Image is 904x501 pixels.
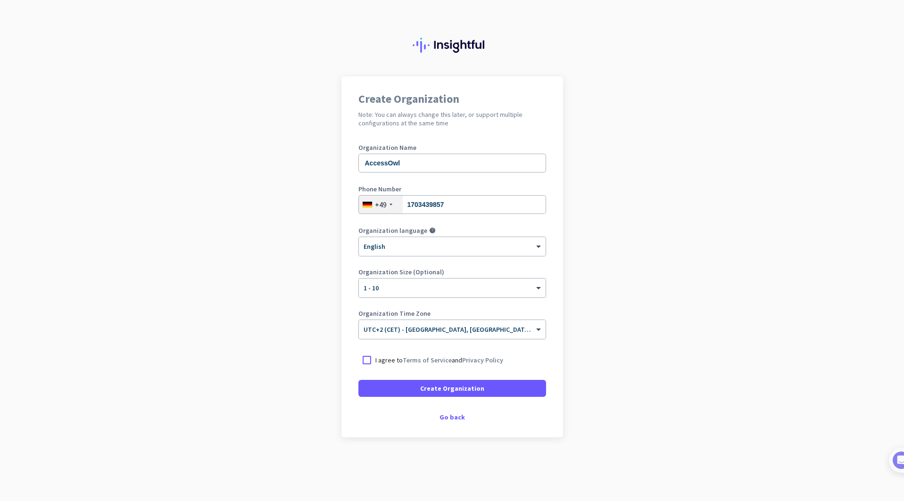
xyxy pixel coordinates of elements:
label: Organization Name [358,144,546,151]
button: Create Organization [358,380,546,397]
div: Go back [358,414,546,420]
label: Phone Number [358,186,546,192]
label: Organization Size (Optional) [358,269,546,275]
h1: Create Organization [358,93,546,105]
span: Create Organization [420,384,484,393]
div: +49 [375,200,387,209]
i: help [429,227,436,234]
label: Organization Time Zone [358,310,546,317]
p: I agree to and [375,355,503,365]
a: Terms of Service [403,356,452,364]
h2: Note: You can always change this later, or support multiple configurations at the same time [358,110,546,127]
input: 30 123456 [358,195,546,214]
a: Privacy Policy [462,356,503,364]
label: Organization language [358,227,427,234]
input: What is the name of your organization? [358,154,546,172]
img: Insightful [413,38,492,53]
